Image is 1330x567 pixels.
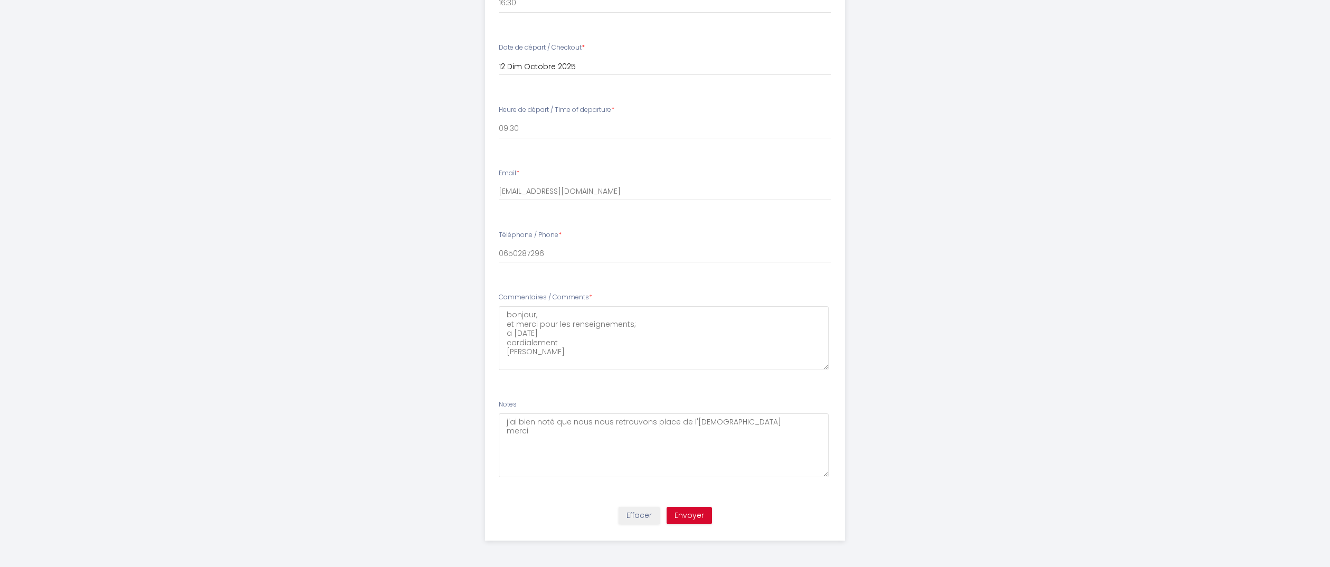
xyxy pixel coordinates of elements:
button: Envoyer [667,507,712,525]
label: Téléphone / Phone [499,230,562,240]
button: Effacer [619,507,660,525]
label: Commentaires / Comments [499,292,592,303]
label: Heure de départ / Time of departure [499,105,614,115]
label: Email [499,168,519,178]
label: Date de départ / Checkout [499,43,585,53]
label: Notes [499,400,517,410]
